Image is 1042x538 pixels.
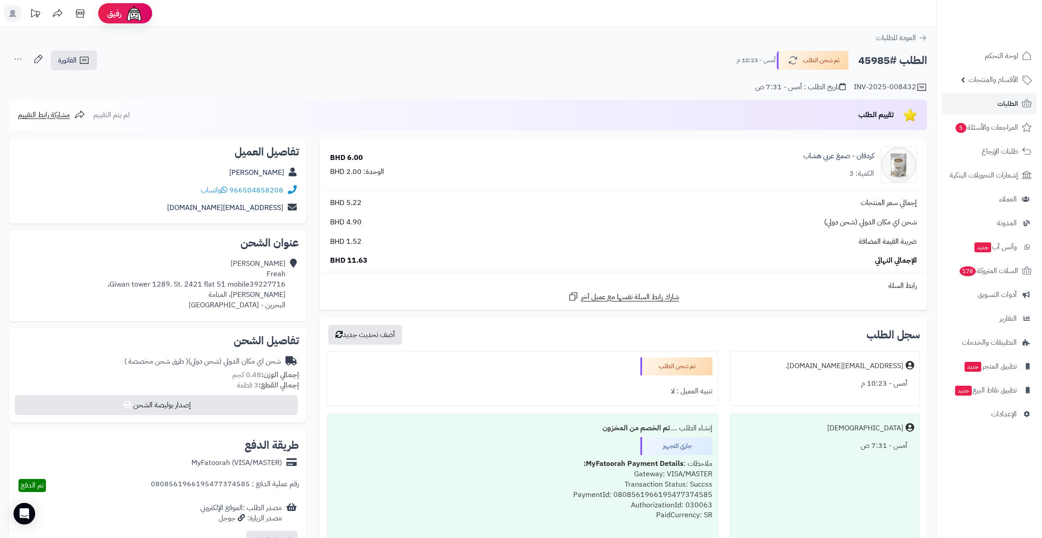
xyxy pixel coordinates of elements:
[942,356,1037,377] a: تطبيق المتجرجديد
[333,455,712,534] div: ملاحظات : Gateway: VISA/MASTER Transaction Status: Succss PaymentId: 0808561966195477374585 Autho...
[200,513,282,524] div: مصدر الزيارة: جوجل
[330,255,367,266] span: 11.63 BHD
[824,217,917,228] span: شحن اي مكان الدولي (شحن دولي)
[58,55,77,66] span: الفاتورة
[18,109,85,120] a: مشاركة رابط التقييم
[16,335,299,346] h2: تفاصيل الشحن
[330,198,362,208] span: 5.22 BHD
[942,284,1037,305] a: أدوات التسويق
[245,440,299,451] h2: طريقة الدفع
[942,93,1037,114] a: الطلبات
[955,121,1018,134] span: المراجعات والأسئلة
[997,217,1017,229] span: المدونة
[982,145,1018,158] span: طلبات الإرجاع
[333,383,712,400] div: تنبيه العميل : لا
[191,458,282,468] div: MyFatoorah (VISA/MASTER)
[991,408,1017,420] span: الإعدادات
[330,217,362,228] span: 4.90 BHD
[859,237,917,247] span: ضريبة القيمة المضافة
[785,361,903,371] div: [EMAIL_ADDRESS][DOMAIN_NAME].
[777,51,849,70] button: تم شحن الطلب
[736,437,914,455] div: أمس - 7:31 ص
[330,153,363,163] div: 6.00 BHD
[737,56,775,65] small: أمس - 10:23 م
[849,169,874,179] div: الكمية: 3
[942,379,1037,401] a: تطبيق نقاط البيعجديد
[330,167,384,177] div: الوحدة: 2.00 BHD
[876,32,927,43] a: العودة للطلبات
[1000,312,1017,325] span: التقارير
[942,164,1037,186] a: إشعارات التحويلات البنكية
[866,329,920,340] h3: سجل الطلب
[876,32,916,43] span: العودة للطلبات
[942,332,1037,353] a: التطبيقات والخدمات
[232,369,299,380] small: 0.48 كجم
[942,188,1037,210] a: العملاء
[237,380,299,391] small: 3 قطعة
[51,50,97,70] a: الفاتورة
[954,384,1017,397] span: تطبيق نقاط البيع
[18,109,70,120] span: مشاركة رابط التقييم
[581,292,679,302] span: شارك رابط السلة نفسها مع عميل آخر
[985,50,1018,62] span: لوحة التحكم
[960,266,976,276] span: 178
[16,237,299,248] h2: عنوان الشحن
[568,291,679,302] a: شارك رابط السلة نفسها مع عميل آخر
[942,403,1037,425] a: الإعدادات
[21,480,44,491] span: تم الدفع
[875,255,917,266] span: الإجمالي النهائي
[261,369,299,380] strong: إجمالي الوزن:
[108,259,285,310] div: [PERSON_NAME] Freah Giwan tower 1289. St. 2421 flat 51 mobile39227716، [PERSON_NAME]، المنامة الب...
[997,97,1018,110] span: الطلبات
[942,308,1037,329] a: التقارير
[323,281,924,291] div: رابط السلة
[755,82,846,92] div: تاريخ الطلب : أمس - 7:31 ص
[969,73,1018,86] span: الأقسام والمنتجات
[950,169,1018,182] span: إشعارات التحويلات البنكية
[14,503,35,524] div: Open Intercom Messenger
[603,423,670,433] b: تم الخصم من المخزون
[736,375,914,392] div: أمس - 10:23 م
[229,185,283,196] a: 966504858208
[330,237,362,247] span: 1.52 BHD
[328,325,402,345] button: أضف تحديث جديد
[956,123,966,133] span: 5
[258,380,299,391] strong: إجمالي القطع:
[962,336,1017,349] span: التطبيقات والخدمات
[978,288,1017,301] span: أدوات التسويق
[942,260,1037,282] a: السلات المتروكة178
[124,356,281,367] div: شحن اي مكان الدولي (شحن دولي)
[955,386,972,396] span: جديد
[854,82,927,93] div: INV-2025-008432
[124,356,188,367] span: ( طرق شحن مخصصة )
[858,109,894,120] span: تقييم الطلب
[201,185,227,196] a: واتساب
[974,241,1017,253] span: وآتس آب
[200,503,282,524] div: مصدر الطلب :الموقع الإلكتروني
[640,437,712,455] div: جاري التجهيز
[959,264,1018,277] span: السلات المتروكة
[942,45,1037,67] a: لوحة التحكم
[229,167,284,178] a: [PERSON_NAME]
[974,242,991,252] span: جديد
[151,479,299,492] div: رقم عملية الدفع : 0808561966195477374585
[942,141,1037,162] a: طلبات الإرجاع
[640,357,712,375] div: تم شحن الطلب
[93,109,130,120] span: لم يتم التقييم
[107,8,122,19] span: رفيق
[858,51,927,70] h2: الطلب #45985
[981,23,1033,42] img: logo-2.png
[15,395,298,415] button: إصدار بوليصة الشحن
[881,147,916,183] img: karpro1-90x90.jpg
[942,236,1037,258] a: وآتس آبجديد
[861,198,917,208] span: إجمالي سعر المنتجات
[584,458,684,469] b: MyFatoorah Payment Details:
[333,419,712,437] div: إنشاء الطلب ....
[167,202,283,213] a: [EMAIL_ADDRESS][DOMAIN_NAME]
[16,146,299,157] h2: تفاصيل العميل
[999,193,1017,205] span: العملاء
[964,360,1017,373] span: تطبيق المتجر
[803,151,874,161] a: كردفان - صمغ عربي هشاب
[24,5,46,25] a: تحديثات المنصة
